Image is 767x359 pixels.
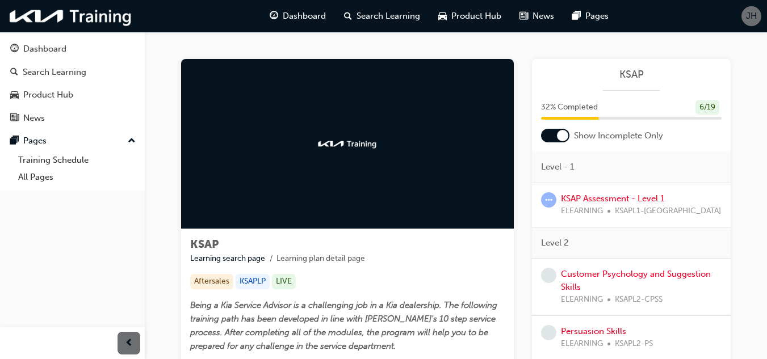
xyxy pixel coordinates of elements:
a: Training Schedule [14,151,140,169]
a: Dashboard [5,39,140,60]
span: Product Hub [451,10,501,23]
span: KSAPL2-CPSS [615,293,663,306]
div: News [23,112,45,125]
span: KSAPL2-PS [615,337,653,350]
a: news-iconNews [510,5,563,28]
a: pages-iconPages [563,5,618,28]
span: Being a Kia Service Advisor is a challenging job in a Kia dealership. The following training path... [190,300,500,351]
div: Aftersales [190,274,233,289]
img: kia-training [316,138,379,150]
a: All Pages [14,168,140,186]
span: Pages [585,10,609,23]
button: Pages [5,130,140,151]
div: Search Learning [23,66,86,79]
img: kia-training [6,5,136,28]
span: 32 % Completed [541,101,598,114]
div: Pages [23,134,47,147]
span: search-icon [344,9,352,23]
a: KSAP [541,68,722,81]
span: news-icon [10,113,19,124]
span: Dashboard [283,10,326,23]
div: LIVE [272,274,296,289]
span: ELEARNING [561,337,603,350]
span: prev-icon [125,336,133,350]
button: DashboardSearch LearningProduct HubNews [5,36,140,130]
span: Show Incomplete Only [574,129,663,142]
div: KSAPLP [236,274,270,289]
a: Persuasion Skills [561,326,626,336]
span: JH [746,10,757,23]
span: pages-icon [572,9,581,23]
a: News [5,108,140,129]
span: car-icon [10,90,19,100]
span: News [533,10,554,23]
a: Search Learning [5,62,140,83]
span: learningRecordVerb_NONE-icon [541,268,556,283]
span: Level - 1 [541,161,574,174]
span: Level 2 [541,236,569,250]
div: Dashboard [23,43,66,56]
span: car-icon [438,9,447,23]
span: up-icon [128,134,136,149]
div: 6 / 19 [695,100,719,115]
a: Learning search page [190,254,265,263]
a: search-iconSearch Learning [335,5,429,28]
span: learningRecordVerb_NONE-icon [541,325,556,340]
a: Customer Psychology and Suggestion Skills [561,269,711,292]
div: Product Hub [23,88,73,102]
button: JH [741,6,761,26]
span: guage-icon [10,44,19,54]
span: KSAP [190,238,219,251]
span: guage-icon [270,9,278,23]
a: guage-iconDashboard [261,5,335,28]
span: Search Learning [357,10,420,23]
li: Learning plan detail page [276,252,365,265]
span: learningRecordVerb_ATTEMPT-icon [541,192,556,208]
a: KSAP Assessment - Level 1 [561,193,664,204]
a: car-iconProduct Hub [429,5,510,28]
span: search-icon [10,67,18,78]
a: Product Hub [5,85,140,105]
span: ELEARNING [561,293,603,306]
span: pages-icon [10,136,19,146]
span: ELEARNING [561,205,603,218]
span: news-icon [519,9,528,23]
span: KSAPL1-[GEOGRAPHIC_DATA] [615,205,721,218]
